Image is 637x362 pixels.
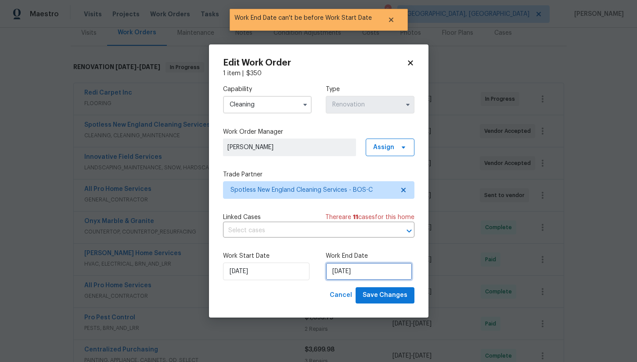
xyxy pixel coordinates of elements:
[403,99,413,110] button: Show options
[246,70,262,77] span: $ 350
[223,170,414,179] label: Trade Partner
[325,213,414,222] span: There are case s for this home
[223,252,312,260] label: Work Start Date
[363,290,407,301] span: Save Changes
[326,85,414,94] label: Type
[223,59,407,67] h2: Edit Work Order
[353,214,358,220] span: 11
[223,213,261,222] span: Linked Cases
[326,263,412,280] input: M/D/YYYY
[377,11,406,29] button: Close
[326,252,414,260] label: Work End Date
[356,287,414,303] button: Save Changes
[230,9,377,27] span: Work End Date can't be before Work Start Date
[326,287,356,303] button: Cancel
[403,225,415,237] button: Open
[223,263,310,280] input: M/D/YYYY
[230,186,394,194] span: Spotless New England Cleaning Services - BOS-C
[223,128,414,136] label: Work Order Manager
[223,224,390,238] input: Select cases
[223,96,312,113] input: Select...
[300,99,310,110] button: Show options
[223,85,312,94] label: Capability
[223,69,414,78] div: 1 item |
[373,143,394,152] span: Assign
[227,143,352,152] span: [PERSON_NAME]
[326,96,414,113] input: Select...
[330,290,352,301] span: Cancel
